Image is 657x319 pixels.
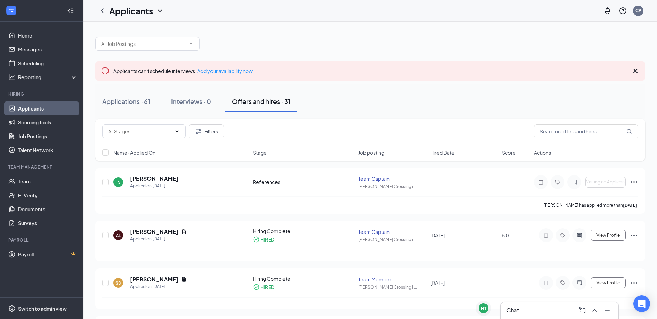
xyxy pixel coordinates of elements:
svg: Filter [194,127,203,136]
a: Applicants [18,101,78,115]
svg: Ellipses [630,231,638,239]
span: Waiting on Applicant [585,180,626,185]
a: PayrollCrown [18,247,78,261]
svg: ChevronDown [174,129,180,134]
span: 5.0 [502,232,509,238]
svg: ComposeMessage [578,306,586,314]
div: Hiring Complete [253,275,354,282]
p: [PERSON_NAME] has applied more than . [544,202,638,208]
a: Messages [18,42,78,56]
svg: WorkstreamLogo [8,7,15,14]
div: Hiring Complete [253,228,354,235]
div: Reporting [18,74,78,81]
div: Applied on [DATE] [130,236,187,243]
div: CP [635,8,641,14]
div: Team Management [8,164,76,170]
button: Filter Filters [189,124,224,138]
svg: ChevronDown [156,7,164,15]
div: [PERSON_NAME] Crossing i ... [358,183,426,189]
div: Applied on [DATE] [130,182,178,189]
svg: ChevronDown [188,41,194,47]
span: Hired Date [430,149,455,156]
span: Score [502,149,516,156]
a: Add your availability now [197,68,253,74]
div: References [253,179,354,186]
span: Stage [253,149,267,156]
svg: ActiveChat [575,280,584,286]
svg: Collapse [67,7,74,14]
a: Surveys [18,216,78,230]
svg: Notifications [603,7,612,15]
svg: Note [537,179,545,185]
div: HIRED [260,284,274,291]
svg: Cross [631,67,640,75]
b: [DATE] [623,203,637,208]
svg: Minimize [603,306,611,314]
div: Switch to admin view [18,305,67,312]
a: Talent Network [18,143,78,157]
h3: Chat [506,306,519,314]
a: Scheduling [18,56,78,70]
h1: Applicants [109,5,153,17]
h5: [PERSON_NAME] [130,276,178,283]
span: [DATE] [430,232,445,238]
svg: ChevronUp [591,306,599,314]
div: NT [481,305,486,311]
svg: Tag [559,232,567,238]
span: Job posting [358,149,384,156]
div: SS [115,280,121,286]
div: Team Member [358,276,426,283]
svg: CheckmarkCircle [253,284,260,291]
svg: Ellipses [630,178,638,186]
button: Minimize [602,305,613,316]
input: Search in offers and hires [534,124,638,138]
div: [PERSON_NAME] Crossing i ... [358,284,426,290]
div: Open Intercom Messenger [633,295,650,312]
div: AL [116,232,121,238]
svg: Analysis [8,74,15,81]
svg: ActiveChat [575,232,584,238]
span: Applicants can't schedule interviews. [113,68,253,74]
button: View Profile [591,230,626,241]
h5: [PERSON_NAME] [130,175,178,182]
span: [DATE] [430,280,445,286]
button: ChevronUp [589,305,600,316]
span: View Profile [596,233,620,238]
input: All Stages [108,128,171,135]
svg: Document [181,277,187,282]
svg: Note [542,232,550,238]
svg: MagnifyingGlass [626,129,632,134]
div: [PERSON_NAME] Crossing i ... [358,237,426,243]
svg: CheckmarkCircle [253,236,260,243]
span: Name · Applied On [113,149,155,156]
svg: Ellipses [630,279,638,287]
a: Home [18,28,78,42]
span: View Profile [596,280,620,285]
div: TS [116,179,121,185]
a: Sourcing Tools [18,115,78,129]
svg: Tag [559,280,567,286]
svg: Error [101,67,109,75]
svg: Settings [8,305,15,312]
a: Job Postings [18,129,78,143]
div: Offers and hires · 31 [232,97,290,106]
div: Team Captain [358,175,426,182]
div: Applications · 61 [102,97,150,106]
svg: Note [542,280,550,286]
div: Team Captain [358,228,426,235]
svg: QuestionInfo [619,7,627,15]
div: HIRED [260,236,274,243]
a: Team [18,174,78,188]
svg: ChevronLeft [98,7,106,15]
button: View Profile [591,277,626,288]
div: Hiring [8,91,76,97]
div: Interviews · 0 [171,97,211,106]
svg: Tag [553,179,562,185]
input: All Job Postings [101,40,185,48]
div: Applied on [DATE] [130,283,187,290]
button: Waiting on Applicant [585,177,626,188]
svg: ActiveChat [570,179,578,185]
button: ComposeMessage [577,305,588,316]
div: Payroll [8,237,76,243]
